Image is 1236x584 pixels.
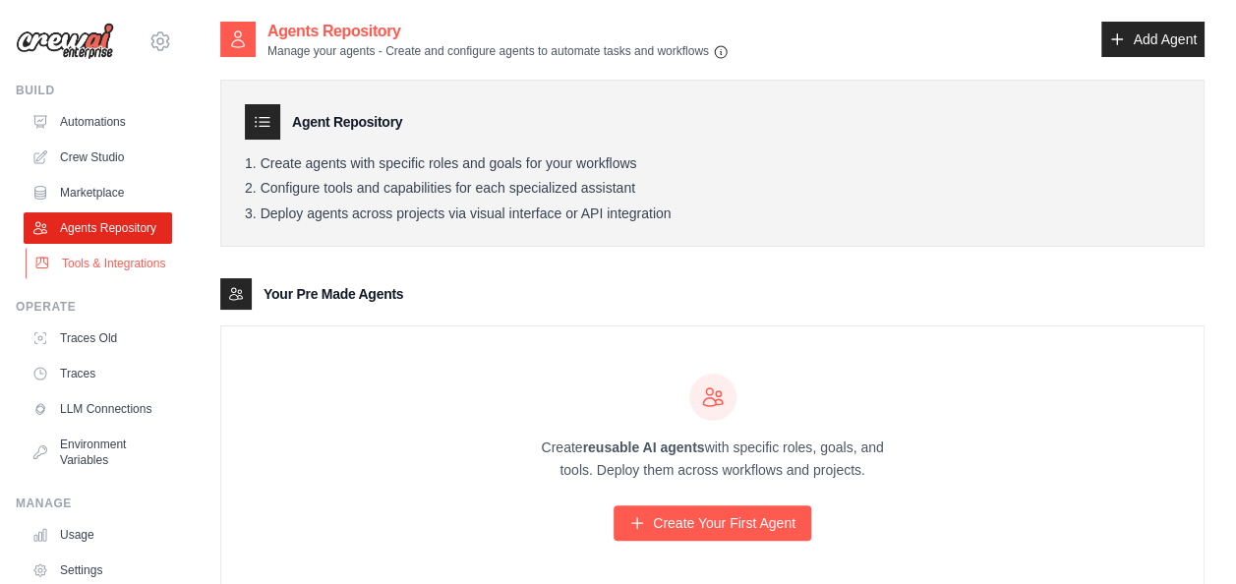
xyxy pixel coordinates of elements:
[24,393,172,425] a: LLM Connections
[26,248,174,279] a: Tools & Integrations
[292,112,402,132] h3: Agent Repository
[16,23,114,60] img: Logo
[245,205,1180,223] li: Deploy agents across projects via visual interface or API integration
[614,505,811,541] a: Create Your First Agent
[264,284,403,304] h3: Your Pre Made Agents
[267,43,729,60] p: Manage your agents - Create and configure agents to automate tasks and workflows
[582,439,704,455] strong: reusable AI agents
[24,106,172,138] a: Automations
[24,177,172,208] a: Marketplace
[24,212,172,244] a: Agents Repository
[245,155,1180,173] li: Create agents with specific roles and goals for your workflows
[267,20,729,43] h2: Agents Repository
[245,180,1180,198] li: Configure tools and capabilities for each specialized assistant
[16,496,172,511] div: Manage
[24,429,172,476] a: Environment Variables
[24,142,172,173] a: Crew Studio
[24,322,172,354] a: Traces Old
[16,83,172,98] div: Build
[24,358,172,389] a: Traces
[1101,22,1205,57] a: Add Agent
[524,437,902,482] p: Create with specific roles, goals, and tools. Deploy them across workflows and projects.
[24,519,172,551] a: Usage
[16,299,172,315] div: Operate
